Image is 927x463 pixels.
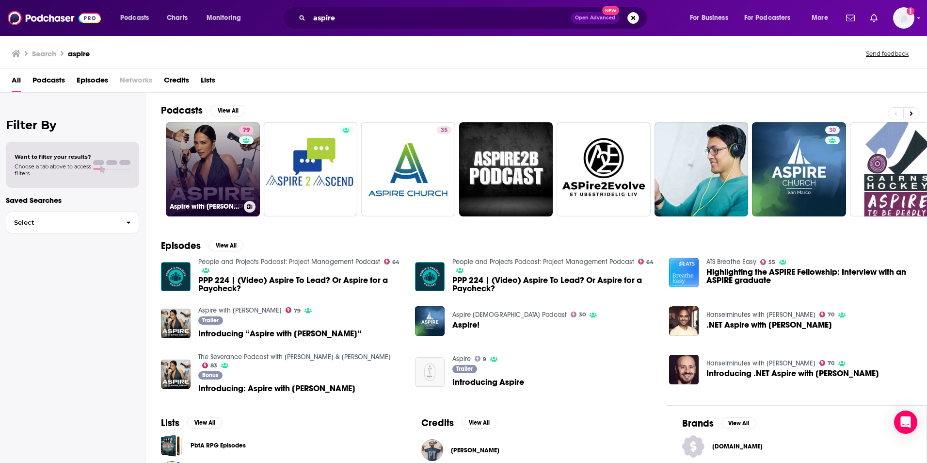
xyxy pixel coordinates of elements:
a: 35 [361,122,455,216]
a: Introducing .NET Aspire with Damian Edwards [706,369,879,378]
span: 79 [243,126,250,135]
span: Highlighting the ASPIRE Fellowship: Interview with an ASPIRE graduate [706,268,911,284]
span: 70 [828,313,834,317]
img: Introducing: Aspire with Emma Grede [161,360,191,389]
button: open menu [738,10,805,26]
img: Highlighting the ASPIRE Fellowship: Interview with an ASPIRE graduate [669,258,699,287]
span: 79 [294,309,301,313]
a: PPP 224 | (Video) Aspire To Lead? Or Aspire for a Paycheck? [415,262,445,292]
a: Show notifications dropdown [842,10,859,26]
a: Charts [160,10,193,26]
a: [DOMAIN_NAME] [682,435,911,458]
a: People and Projects Podcast: Project Management Podcast [198,258,380,266]
a: PbtA RPG Episodes [191,440,246,451]
button: open menu [805,10,840,26]
span: 35 [441,126,448,135]
a: BrandsView All [682,417,756,430]
button: View All [721,417,756,429]
span: [PERSON_NAME] [451,446,499,454]
span: .NET Aspire with [PERSON_NAME] [706,321,832,329]
a: Episodes [77,72,108,92]
img: Introducing Aspire [415,357,445,387]
a: 70 [819,312,835,317]
span: Monitoring [207,11,241,25]
a: Lists [201,72,215,92]
button: View All [208,240,243,251]
span: 70 [828,361,834,365]
a: Introducing: Aspire with Emma Grede [198,384,355,393]
a: All [12,72,21,92]
span: Charts [167,11,188,25]
a: PodcastsView All [161,104,245,116]
a: 30 [571,312,586,317]
span: Open Advanced [575,16,615,20]
h3: aspire [68,49,90,58]
a: Podcasts [32,72,65,92]
button: View All [187,417,222,429]
span: Select [6,219,118,226]
span: Introducing: Aspire with [PERSON_NAME] [198,384,355,393]
span: Trailer [456,366,473,372]
a: 79 [239,126,254,134]
span: Trailer [202,317,219,323]
span: Introducing “Aspire with [PERSON_NAME]” [198,330,362,338]
a: 70 [819,360,835,366]
a: Introducing Aspire [452,378,524,386]
a: Aspire Church Podcast [452,311,567,319]
span: 55 [768,260,775,265]
a: 64 [638,259,654,265]
span: Introducing .NET Aspire with [PERSON_NAME] [706,369,879,378]
span: Want to filter your results? [15,153,91,160]
a: Introducing “Aspire with Emma Grede” [198,330,362,338]
a: 30 [752,122,846,216]
a: .NET Aspire with Anthony Simmon [706,321,832,329]
img: User Profile [893,7,914,29]
a: 79Aspire with [PERSON_NAME] [166,122,260,216]
img: .NET Aspire with Anthony Simmon [669,306,699,336]
a: 30 [825,126,840,134]
a: Introducing .NET Aspire with Damian Edwards [669,355,699,384]
a: PPP 224 | (Video) Aspire To Lead? Or Aspire for a Paycheck? [452,276,657,293]
a: People and Projects Podcast: Project Management Podcast [452,258,634,266]
button: open menu [683,10,740,26]
a: Daniel Silvan [451,446,499,454]
p: Saved Searches [6,196,139,205]
a: PPP 224 | (Video) Aspire To Lead? Or Aspire for a Paycheck? [198,276,403,293]
img: Podchaser - Follow, Share and Rate Podcasts [8,9,101,27]
button: open menu [113,10,161,26]
a: Aspire with Emma Grede [198,306,282,314]
a: The Severance Podcast with Ben Stiller & Adam Scott [198,353,391,361]
img: Introducing “Aspire with Emma Grede” [161,309,191,338]
a: 35 [437,126,451,134]
h2: Credits [421,417,454,429]
span: 64 [392,260,400,265]
span: Networks [120,72,152,92]
span: Logged in as xan.giglio [893,7,914,29]
img: Daniel Silvan [421,439,443,461]
h2: Podcasts [161,104,203,116]
a: 79 [286,307,301,313]
a: ListsView All [161,417,222,429]
a: Aspire! [452,321,479,329]
a: 83 [202,363,218,368]
a: 64 [384,259,400,265]
a: ATS Breathe Easy [706,258,756,266]
a: Aspire! [415,306,445,336]
a: PbtA RPG Episodes [161,435,183,457]
span: 83 [210,364,217,368]
button: Open AdvancedNew [571,12,620,24]
span: 30 [579,313,586,317]
input: Search podcasts, credits, & more... [309,10,571,26]
div: Open Intercom Messenger [894,411,917,434]
a: Hanselminutes with Scott Hanselman [706,311,815,319]
a: 55 [760,259,776,265]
